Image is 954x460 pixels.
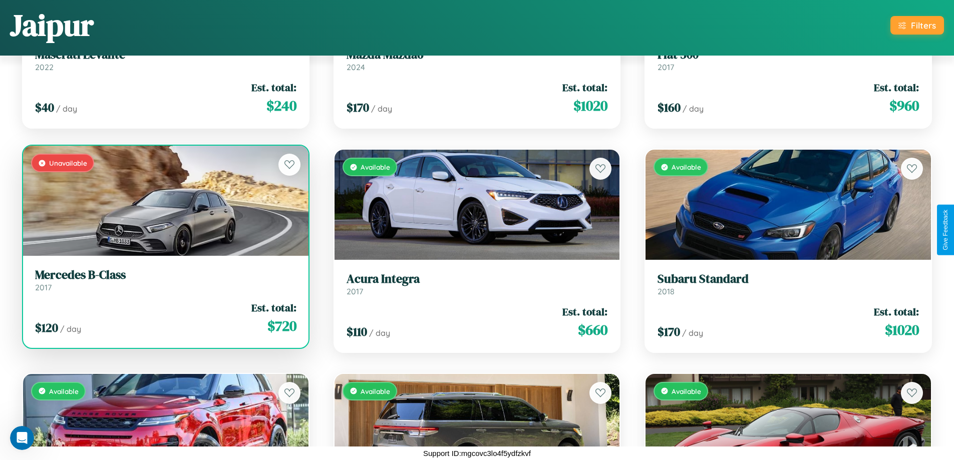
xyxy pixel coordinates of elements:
[361,163,390,171] span: Available
[562,80,607,95] span: Est. total:
[371,104,392,114] span: / day
[347,62,365,72] span: 2024
[683,104,704,114] span: / day
[658,286,675,296] span: 2018
[347,48,608,72] a: Mazda Mazda62024
[658,99,681,116] span: $ 160
[890,16,944,35] button: Filters
[874,304,919,319] span: Est. total:
[658,48,919,72] a: Fiat 5002017
[347,272,608,296] a: Acura Integra2017
[35,62,54,72] span: 2022
[35,268,296,282] h3: Mercedes B-Class
[49,387,79,395] span: Available
[889,96,919,116] span: $ 960
[423,446,531,460] p: Support ID: mgcovc3lo4f5ydfzkvf
[682,328,703,338] span: / day
[347,323,367,340] span: $ 110
[35,268,296,292] a: Mercedes B-Class2017
[562,304,607,319] span: Est. total:
[35,319,58,336] span: $ 120
[347,99,369,116] span: $ 170
[658,272,919,296] a: Subaru Standard2018
[658,62,674,72] span: 2017
[573,96,607,116] span: $ 1020
[369,328,390,338] span: / day
[10,5,94,46] h1: Jaipur
[49,159,87,167] span: Unavailable
[942,210,949,250] div: Give Feedback
[658,272,919,286] h3: Subaru Standard
[347,286,363,296] span: 2017
[35,48,296,72] a: Maserati Levante2022
[267,316,296,336] span: $ 720
[56,104,77,114] span: / day
[874,80,919,95] span: Est. total:
[578,320,607,340] span: $ 660
[347,272,608,286] h3: Acura Integra
[251,300,296,315] span: Est. total:
[10,426,34,450] iframe: Intercom live chat
[35,282,52,292] span: 2017
[911,20,936,31] div: Filters
[672,163,701,171] span: Available
[251,80,296,95] span: Est. total:
[672,387,701,395] span: Available
[35,99,54,116] span: $ 40
[266,96,296,116] span: $ 240
[361,387,390,395] span: Available
[60,324,81,334] span: / day
[885,320,919,340] span: $ 1020
[658,323,680,340] span: $ 170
